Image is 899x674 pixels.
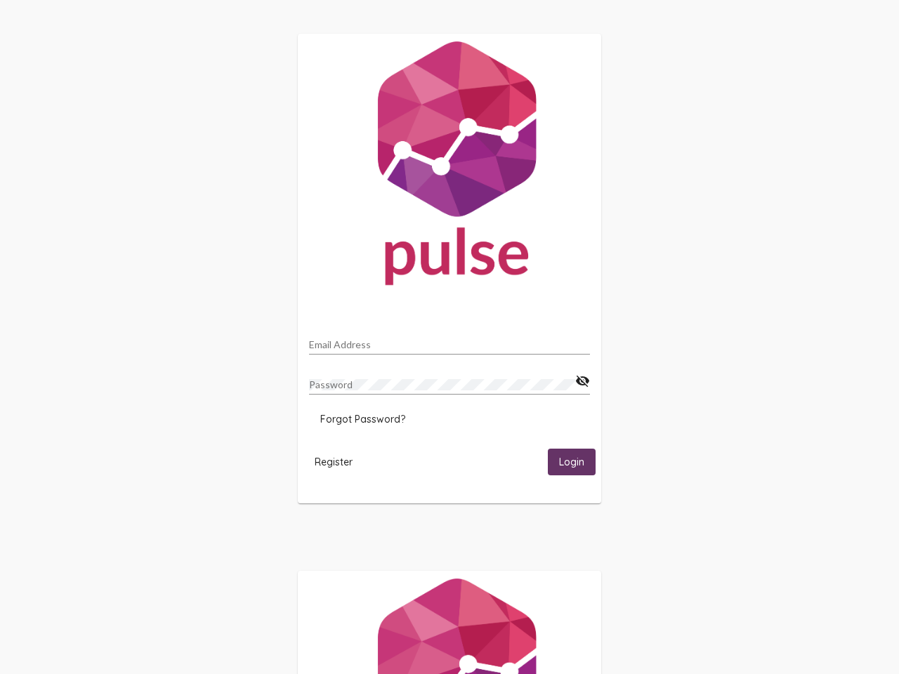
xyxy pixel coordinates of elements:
button: Forgot Password? [309,407,416,432]
span: Login [559,456,584,469]
mat-icon: visibility_off [575,373,590,390]
button: Register [303,449,364,475]
img: Pulse For Good Logo [298,34,601,299]
button: Login [548,449,596,475]
span: Register [315,456,353,468]
span: Forgot Password? [320,413,405,425]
